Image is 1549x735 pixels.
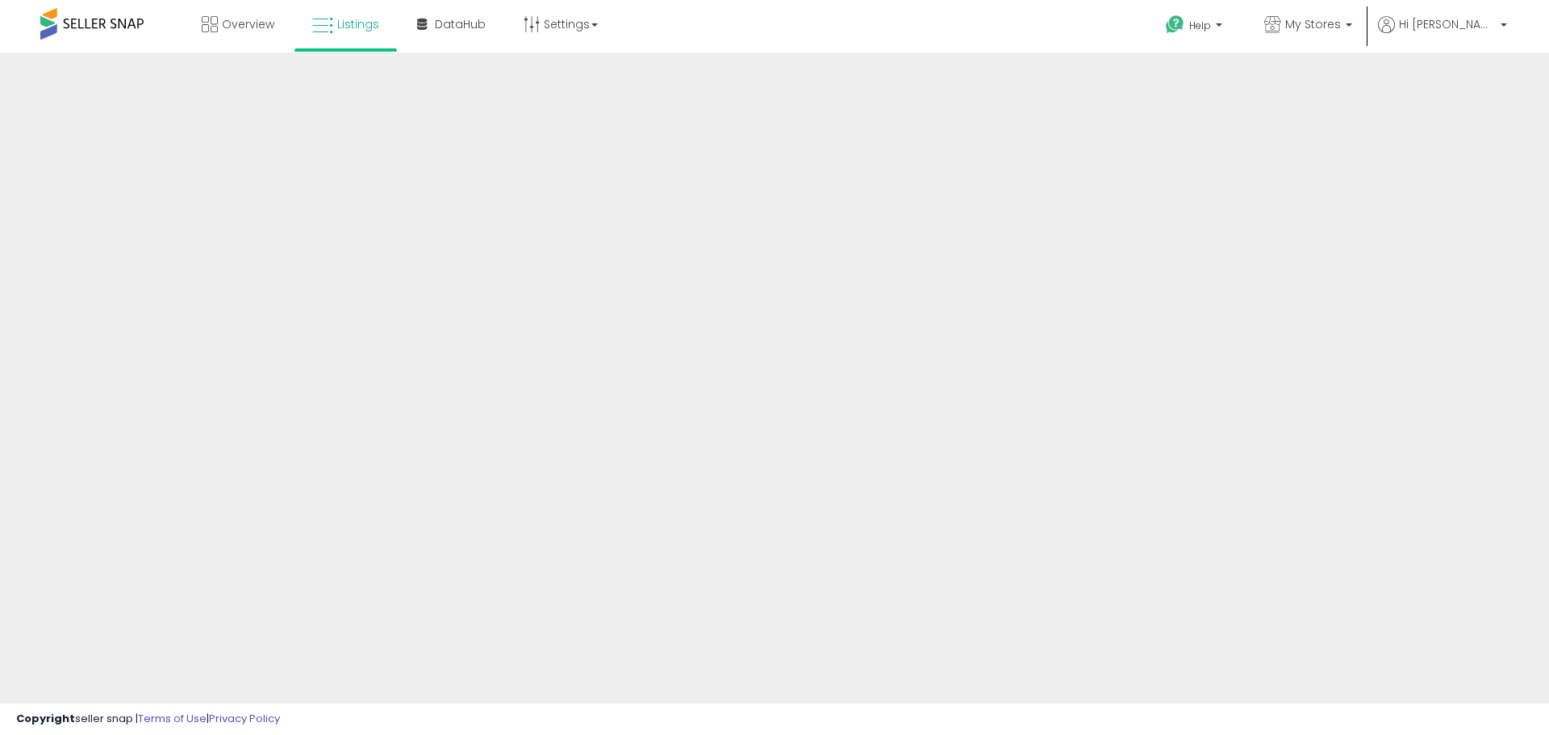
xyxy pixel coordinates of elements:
span: Hi [PERSON_NAME] [1399,16,1496,32]
a: Help [1153,2,1238,52]
span: Help [1189,19,1211,32]
span: Listings [337,16,379,32]
a: Terms of Use [138,711,207,726]
span: Overview [222,16,274,32]
span: DataHub [435,16,486,32]
div: seller snap | | [16,712,280,727]
a: Privacy Policy [209,711,280,726]
a: Hi [PERSON_NAME] [1378,16,1507,52]
i: Get Help [1165,15,1185,35]
strong: Copyright [16,711,75,726]
span: My Stores [1285,16,1341,32]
